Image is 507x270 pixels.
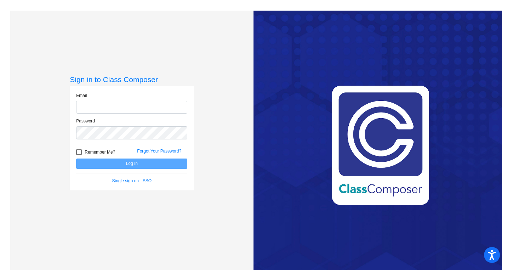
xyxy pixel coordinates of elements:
a: Single sign on - SSO [112,178,152,183]
label: Password [76,118,95,124]
a: Forgot Your Password? [137,149,181,154]
label: Email [76,92,87,99]
h3: Sign in to Class Composer [70,75,194,84]
button: Log In [76,159,187,169]
span: Remember Me? [85,148,115,156]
